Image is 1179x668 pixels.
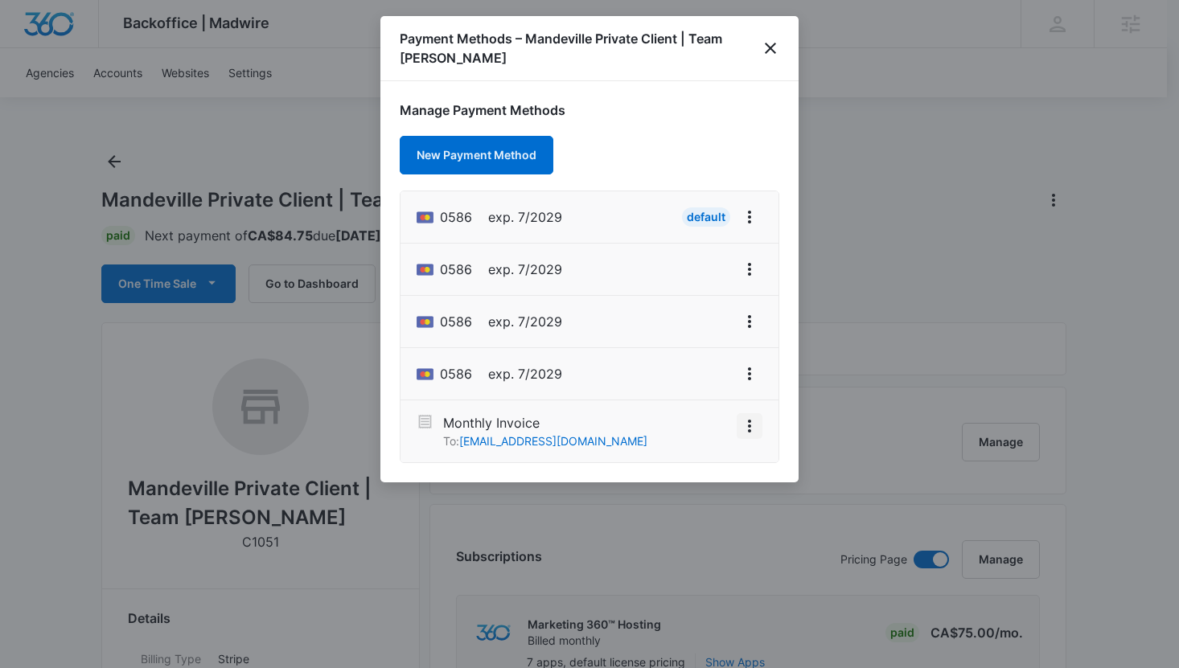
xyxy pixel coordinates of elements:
p: Monthly Invoice [443,413,647,432]
button: View More [737,204,762,230]
div: Default [682,207,730,227]
span: exp. 7/2029 [488,364,562,383]
span: Mastercard ending with [440,207,472,227]
span: exp. 7/2029 [488,312,562,331]
button: View More [737,256,762,282]
button: View More [737,309,762,334]
button: View More [737,413,762,439]
h1: Payment Methods – Mandeville Private Client | Team [PERSON_NAME] [400,29,762,68]
button: New Payment Method [400,136,553,174]
a: [EMAIL_ADDRESS][DOMAIN_NAME] [459,434,647,448]
h1: Manage Payment Methods [400,100,779,120]
button: View More [737,361,762,387]
span: exp. 7/2029 [488,260,562,279]
span: exp. 7/2029 [488,207,562,227]
span: Mastercard ending with [440,260,472,279]
p: To: [443,432,647,449]
button: close [762,39,779,58]
span: Mastercard ending with [440,312,472,331]
span: Mastercard ending with [440,364,472,383]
